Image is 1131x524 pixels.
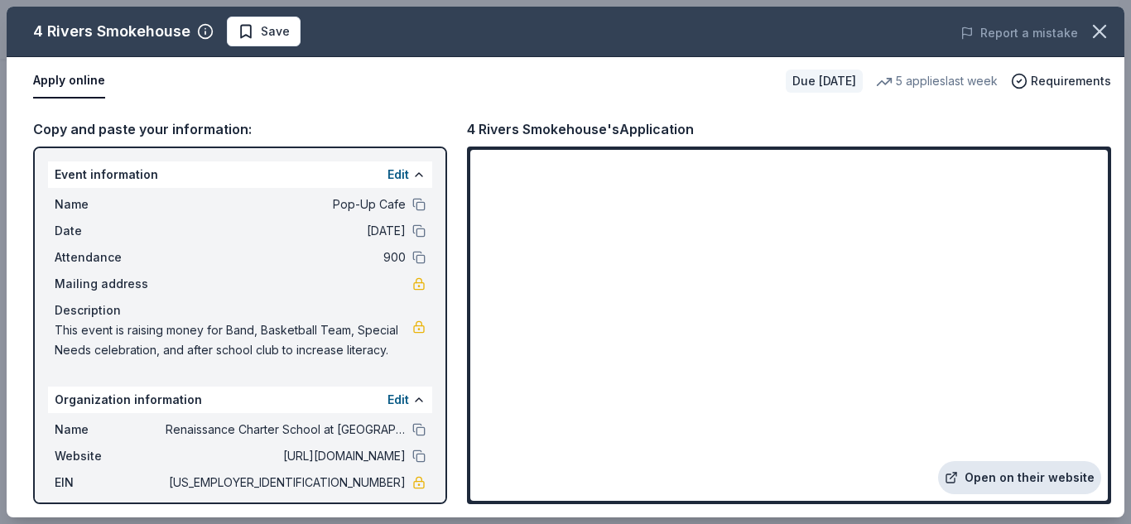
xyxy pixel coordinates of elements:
span: Requirements [1031,71,1111,91]
span: [URL][DOMAIN_NAME] [166,446,406,466]
div: 4 Rivers Smokehouse [33,18,190,45]
button: Requirements [1011,71,1111,91]
button: Report a mistake [960,23,1078,43]
span: Name [55,195,166,214]
span: [DATE] [166,221,406,241]
button: Edit [387,165,409,185]
button: Apply online [33,64,105,99]
span: This event is raising money for Band, Basketball Team, Special Needs celebration, and after schoo... [55,320,412,360]
div: Copy and paste your information: [33,118,447,140]
div: Description [55,300,426,320]
div: 4 Rivers Smokehouse's Application [467,118,694,140]
span: Date [55,221,166,241]
span: Website [55,446,166,466]
span: Name [55,420,166,440]
span: 900 [166,248,406,267]
span: Renaissance Charter School at [GEOGRAPHIC_DATA] [166,420,406,440]
span: [US_EMPLOYER_IDENTIFICATION_NUMBER] [166,473,406,493]
button: Edit [387,390,409,410]
div: Mission statement [55,499,426,519]
span: EIN [55,473,166,493]
span: Pop-Up Cafe [166,195,406,214]
span: Attendance [55,248,166,267]
button: Save [227,17,301,46]
span: Mailing address [55,274,166,294]
span: Save [261,22,290,41]
a: Open on their website [938,461,1101,494]
div: Organization information [48,387,432,413]
div: Event information [48,161,432,188]
div: Due [DATE] [786,70,863,93]
div: 5 applies last week [876,71,998,91]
